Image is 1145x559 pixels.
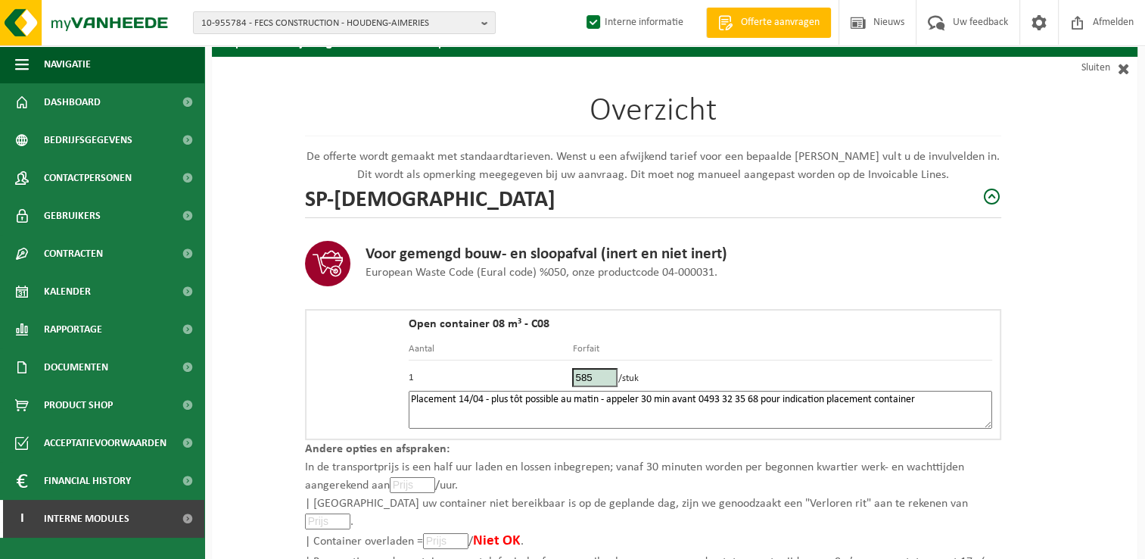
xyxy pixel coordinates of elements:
[572,368,618,387] input: Prijs
[44,83,101,121] span: Dashboard
[409,318,992,330] h4: Open container 08 m³ - C08
[44,121,132,159] span: Bedrijfsgegevens
[1001,57,1137,80] a: Sluiten
[572,342,992,361] th: Forfait
[572,361,992,391] td: /stuk
[366,264,727,282] p: European Waste Code (Eural code) %050, onze productcode 04-000031.
[44,500,129,538] span: Interne modules
[409,361,573,391] td: 1
[409,342,573,361] th: Aantal
[305,184,555,210] h2: SP-[DEMOGRAPHIC_DATA]
[44,235,103,273] span: Contracten
[737,15,823,30] span: Offerte aanvragen
[706,8,831,38] a: Offerte aanvragen
[305,148,1001,184] p: De offerte wordt gemaakt met standaardtarieven. Wenst u een afwijkend tarief voor een bepaalde [P...
[201,12,475,35] span: 10-955784 - FECS CONSTRUCTION - HOUDENG-AIMERIES
[423,533,468,549] input: Prijs
[305,440,1001,458] p: Andere opties en afspraken:
[44,159,132,197] span: Contactpersonen
[305,514,350,529] input: Prijs
[44,348,108,386] span: Documenten
[473,534,521,548] span: Niet OK
[44,197,101,235] span: Gebruikers
[44,386,113,424] span: Product Shop
[44,45,91,83] span: Navigatie
[15,500,29,538] span: I
[583,11,683,34] label: Interne informatie
[44,311,102,348] span: Rapportage
[305,95,1001,136] h1: Overzicht
[390,477,435,493] input: Prijs
[366,245,727,264] h3: Voor gemengd bouw- en sloopafval (inert en niet inert)
[44,273,91,311] span: Kalender
[193,11,496,34] button: 10-955784 - FECS CONSTRUCTION - HOUDENG-AIMERIES
[44,462,131,500] span: Financial History
[44,424,166,462] span: Acceptatievoorwaarden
